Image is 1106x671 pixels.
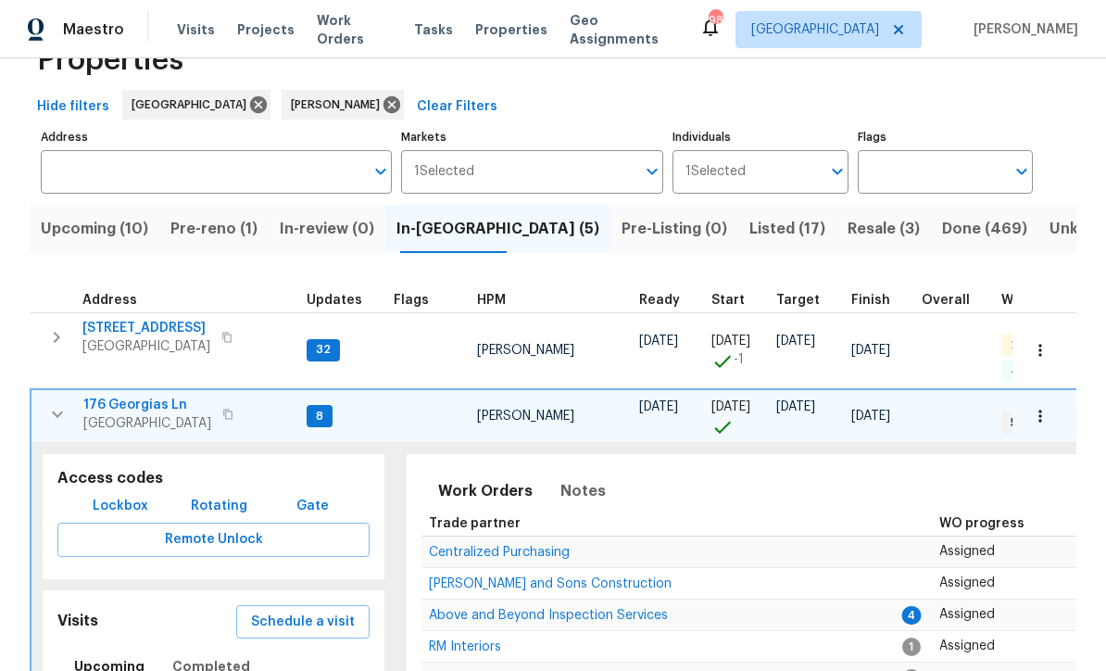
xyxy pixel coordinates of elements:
span: [DATE] [639,335,678,348]
span: Above and Beyond Inspection Services [429,609,668,622]
span: In-review (0) [280,216,374,242]
span: 1 Selected [414,164,474,180]
a: Above and Beyond Inspection Services [429,610,668,621]
label: Address [41,132,392,143]
span: WO Completion [1001,294,1103,307]
button: Hide filters [30,90,117,124]
button: Rotating [183,489,255,524]
span: Overall [922,294,970,307]
span: [GEOGRAPHIC_DATA] [751,20,879,39]
span: Projects [237,20,295,39]
span: Properties [475,20,547,39]
span: Remote Unlock [72,528,355,551]
span: HPM [477,294,506,307]
a: [PERSON_NAME] and Sons Construction [429,578,672,589]
button: Open [1009,158,1035,184]
span: Address [82,294,137,307]
span: Upcoming (10) [41,216,148,242]
span: [PERSON_NAME] [966,20,1078,39]
span: [DATE] [776,400,815,413]
button: Open [824,158,850,184]
h5: Access codes [57,469,370,488]
span: Gate [290,495,334,518]
span: Geo Assignments [570,11,677,48]
span: -1 [734,350,744,369]
span: [GEOGRAPHIC_DATA] [83,414,211,433]
span: In-[GEOGRAPHIC_DATA] (5) [396,216,599,242]
span: WO progress [939,517,1024,530]
td: Project started 1 days early [704,312,769,388]
span: Flags [394,294,429,307]
span: Pre-reno (1) [170,216,258,242]
div: Target renovation project end date [776,294,836,307]
span: [PERSON_NAME] and Sons Construction [429,577,672,590]
span: Rotating [191,495,247,518]
span: [GEOGRAPHIC_DATA] [132,95,254,114]
span: Trade partner [429,517,521,530]
span: Listed (17) [749,216,825,242]
div: Earliest renovation start date (first business day after COE or Checkout) [639,294,697,307]
span: [DATE] [639,400,678,413]
span: Tasks [414,23,453,36]
span: 1 [902,638,921,656]
span: Work Orders [438,478,533,504]
span: Maestro [63,20,124,39]
button: Schedule a visit [236,605,370,639]
div: [GEOGRAPHIC_DATA] [122,90,270,120]
span: [STREET_ADDRESS] [82,319,210,337]
span: Target [776,294,820,307]
span: [DATE] [851,344,890,357]
button: Clear Filters [409,90,505,124]
span: 4 Done [1003,363,1058,379]
label: Individuals [672,132,848,143]
div: Actual renovation start date [711,294,761,307]
a: RM Interiors [429,641,501,652]
span: 4 [901,606,921,625]
span: Visits [177,20,215,39]
span: Clear Filters [417,95,497,119]
span: Done (469) [942,216,1027,242]
span: [DATE] [711,400,750,413]
h5: Visits [57,612,98,631]
span: [DATE] [711,335,750,348]
a: Centralized Purchasing [429,547,570,558]
span: RM Interiors [429,640,501,653]
button: Open [639,158,665,184]
span: Work Orders [317,11,392,48]
span: [DATE] [776,335,815,348]
label: Flags [858,132,1033,143]
button: Lockbox [85,489,156,524]
span: Resale (3) [848,216,920,242]
div: Projected renovation finish date [851,294,907,307]
button: Open [368,158,394,184]
span: 8 [308,409,331,424]
span: Hide filters [37,95,109,119]
div: Days past target finish date [922,294,987,307]
span: 176 Georgias Ln [83,396,211,414]
span: [PERSON_NAME] [477,344,574,357]
button: Gate [283,489,342,524]
span: Lockbox [93,495,148,518]
span: Updates [307,294,362,307]
span: Ready [639,294,680,307]
button: Remote Unlock [57,523,370,557]
span: [PERSON_NAME] [291,95,387,114]
span: 5 WIP [1003,415,1047,431]
label: Markets [401,132,664,143]
span: Finish [851,294,890,307]
div: [PERSON_NAME] [282,90,404,120]
span: Properties [37,51,183,70]
span: 32 [308,342,338,358]
span: Notes [560,478,606,504]
span: [DATE] [851,410,890,423]
span: 1 Selected [685,164,746,180]
div: 98 [709,11,722,30]
span: Start [711,294,745,307]
span: Schedule a visit [251,611,355,634]
span: 2 QC [1003,337,1046,353]
span: Pre-Listing (0) [622,216,727,242]
span: [GEOGRAPHIC_DATA] [82,337,210,356]
span: [PERSON_NAME] [477,410,574,423]
span: Centralized Purchasing [429,546,570,559]
td: Project started on time [704,389,769,443]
